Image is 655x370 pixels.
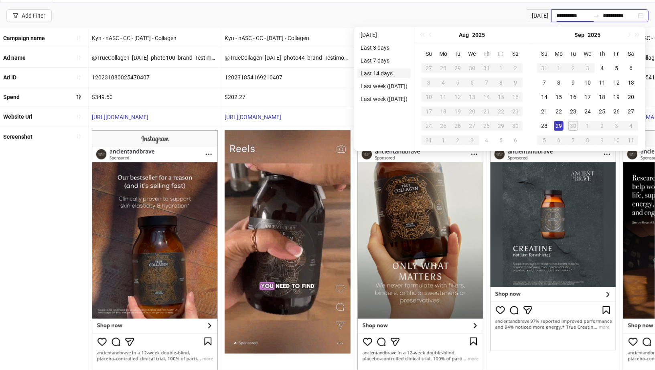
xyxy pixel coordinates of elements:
span: sort-ascending [76,133,81,139]
td: 2025-09-16 [566,90,580,104]
td: 2025-07-31 [479,61,494,75]
td: 2025-09-06 [508,133,523,148]
div: 2 [453,135,462,145]
div: 5 [612,63,621,73]
div: 7 [568,135,578,145]
td: 2025-08-28 [479,119,494,133]
img: Screenshot 120231630364360407 [490,130,616,351]
b: Screenshot [3,133,32,140]
td: 2025-08-24 [422,119,436,133]
td: 2025-09-25 [595,104,609,119]
div: 20 [626,92,636,102]
b: Website Url [3,113,32,120]
td: 2025-08-18 [436,104,450,119]
td: 2025-09-01 [436,133,450,148]
td: 2025-09-12 [609,75,624,90]
td: 2025-08-10 [422,90,436,104]
div: 1 [496,63,506,73]
button: Choose a month [575,27,585,43]
div: 14 [482,92,491,102]
td: 2025-10-05 [537,133,552,148]
div: 15 [496,92,506,102]
td: 2025-10-01 [580,119,595,133]
div: Kyn - nASC - CC - [DATE] - Collagen [221,28,354,48]
td: 2025-09-09 [566,75,580,90]
div: 17 [583,92,592,102]
td: 2025-07-29 [450,61,465,75]
img: Screenshot 120231854169210407 [225,130,351,354]
th: Fr [494,47,508,61]
td: 2025-07-28 [436,61,450,75]
div: 10 [612,135,621,145]
td: 2025-07-27 [422,61,436,75]
td: 2025-08-15 [494,90,508,104]
div: 5 [496,135,506,145]
div: 26 [453,121,462,131]
td: 2025-08-05 [450,75,465,90]
div: 18 [597,92,607,102]
td: 2025-09-14 [537,90,552,104]
span: to [593,12,600,19]
div: 10 [583,78,592,87]
div: 3 [424,78,434,87]
div: 120231854169210407 [221,68,354,87]
div: 12 [612,78,621,87]
div: 2 [597,121,607,131]
div: 3 [583,63,592,73]
td: 2025-09-05 [494,133,508,148]
div: 29 [554,121,564,131]
div: 2 [511,63,520,73]
div: 21 [482,107,491,116]
td: 2025-08-27 [465,119,479,133]
div: 28 [438,63,448,73]
th: Mo [552,47,566,61]
div: 8 [554,78,564,87]
td: 2025-10-06 [552,133,566,148]
div: 22 [496,107,506,116]
div: Add Filter [22,12,45,19]
td: 2025-09-30 [566,119,580,133]
button: Choose a year [472,27,485,43]
div: 29 [496,121,506,131]
td: 2025-08-30 [508,119,523,133]
td: 2025-09-29 [552,119,566,133]
td: 2025-07-30 [465,61,479,75]
div: 6 [554,135,564,145]
td: 2025-08-14 [479,90,494,104]
td: 2025-10-11 [624,133,638,148]
td: 2025-08-09 [508,75,523,90]
td: 2025-08-13 [465,90,479,104]
th: Su [537,47,552,61]
div: 15 [554,92,564,102]
div: 25 [597,107,607,116]
div: 31 [482,63,491,73]
div: 8 [496,78,506,87]
th: We [580,47,595,61]
div: 24 [424,121,434,131]
td: 2025-08-21 [479,104,494,119]
div: 17 [424,107,434,116]
td: 2025-09-19 [609,90,624,104]
td: 2025-09-18 [595,90,609,104]
button: Add Filter [6,9,52,22]
td: 2025-09-28 [537,119,552,133]
div: 23 [511,107,520,116]
td: 2025-08-25 [436,119,450,133]
td: 2025-09-06 [624,61,638,75]
b: Campaign name [3,35,45,41]
td: 2025-08-17 [422,104,436,119]
div: 20 [467,107,477,116]
div: 2 [568,63,578,73]
td: 2025-09-03 [465,133,479,148]
th: We [465,47,479,61]
div: 25 [438,121,448,131]
div: 19 [612,92,621,102]
td: 2025-09-05 [609,61,624,75]
td: 2025-08-08 [494,75,508,90]
td: 2025-08-01 [494,61,508,75]
div: 11 [597,78,607,87]
div: 30 [467,63,477,73]
td: 2025-10-02 [595,119,609,133]
button: Choose a year [588,27,601,43]
div: $349.50 [89,87,221,107]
